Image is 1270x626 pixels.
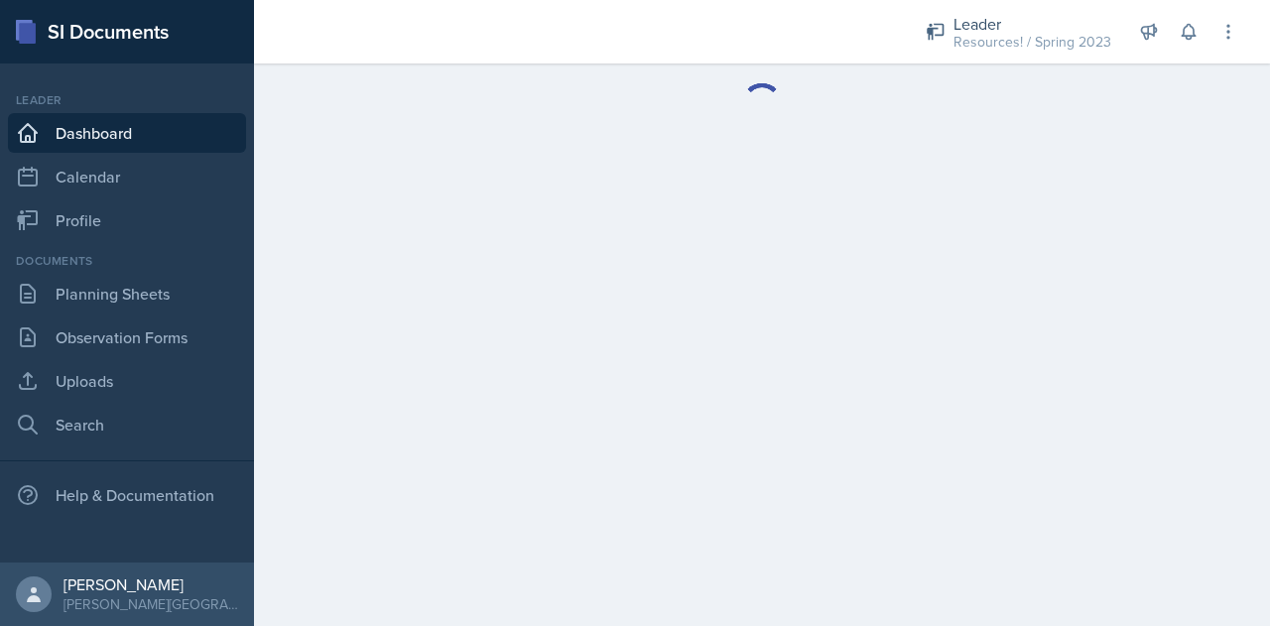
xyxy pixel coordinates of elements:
[63,574,238,594] div: [PERSON_NAME]
[8,405,246,444] a: Search
[8,113,246,153] a: Dashboard
[8,157,246,196] a: Calendar
[8,274,246,313] a: Planning Sheets
[63,594,238,614] div: [PERSON_NAME][GEOGRAPHIC_DATA]
[953,12,1111,36] div: Leader
[8,361,246,401] a: Uploads
[8,200,246,240] a: Profile
[8,91,246,109] div: Leader
[8,317,246,357] a: Observation Forms
[8,475,246,515] div: Help & Documentation
[953,32,1111,53] div: Resources! / Spring 2023
[8,252,246,270] div: Documents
